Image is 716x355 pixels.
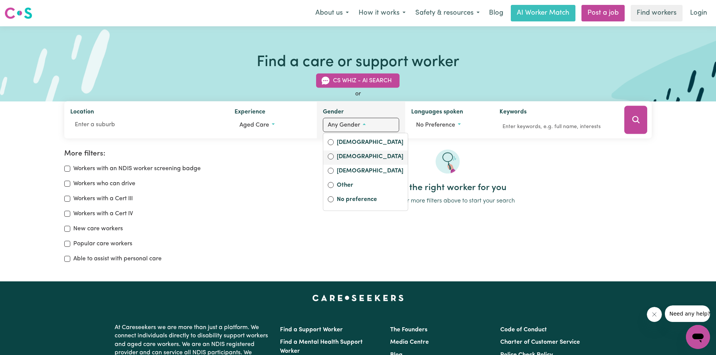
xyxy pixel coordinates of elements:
[312,295,404,301] a: Careseekers home page
[73,224,123,233] label: New care workers
[316,74,400,88] button: CS Whiz - AI Search
[239,122,269,128] span: Aged care
[416,122,455,128] span: No preference
[5,5,32,22] a: Careseekers logo
[511,5,575,21] a: AI Worker Match
[500,121,614,133] input: Enter keywords, e.g. full name, interests
[64,89,652,98] div: or
[390,339,429,345] a: Media Centre
[310,5,354,21] button: About us
[647,307,662,322] iframe: Close message
[235,118,311,132] button: Worker experience options
[631,5,683,21] a: Find workers
[411,118,487,132] button: Worker language preferences
[73,194,133,203] label: Workers with a Cert III
[337,195,403,205] label: No preference
[70,118,223,131] input: Enter a suburb
[64,150,234,158] h2: More filters:
[411,107,463,118] label: Languages spoken
[665,305,710,322] iframe: Message from company
[70,107,94,118] label: Location
[323,118,399,132] button: Worker gender preference
[73,179,135,188] label: Workers who can drive
[390,327,427,333] a: The Founders
[5,6,32,20] img: Careseekers logo
[337,181,403,191] label: Other
[624,106,647,134] button: Search
[280,327,343,333] a: Find a Support Worker
[5,5,45,11] span: Need any help?
[686,5,711,21] a: Login
[243,196,652,205] p: Use one or more filters above to start your search
[323,133,408,211] div: Worker gender preference
[581,5,625,21] a: Post a job
[686,325,710,349] iframe: Button to launch messaging window
[323,107,344,118] label: Gender
[73,209,133,218] label: Workers with a Cert IV
[337,138,403,148] label: [DEMOGRAPHIC_DATA]
[243,183,652,193] h2: Find the right worker for you
[280,339,363,354] a: Find a Mental Health Support Worker
[328,122,360,128] span: Any gender
[410,5,484,21] button: Safety & resources
[337,166,403,177] label: [DEMOGRAPHIC_DATA]
[73,254,162,263] label: Able to assist with personal care
[337,152,403,163] label: [DEMOGRAPHIC_DATA]
[235,107,265,118] label: Experience
[257,53,459,71] h1: Find a care or support worker
[500,107,527,118] label: Keywords
[354,5,410,21] button: How it works
[500,339,580,345] a: Charter of Customer Service
[484,5,508,21] a: Blog
[73,239,132,248] label: Popular care workers
[500,327,547,333] a: Code of Conduct
[73,164,201,173] label: Workers with an NDIS worker screening badge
